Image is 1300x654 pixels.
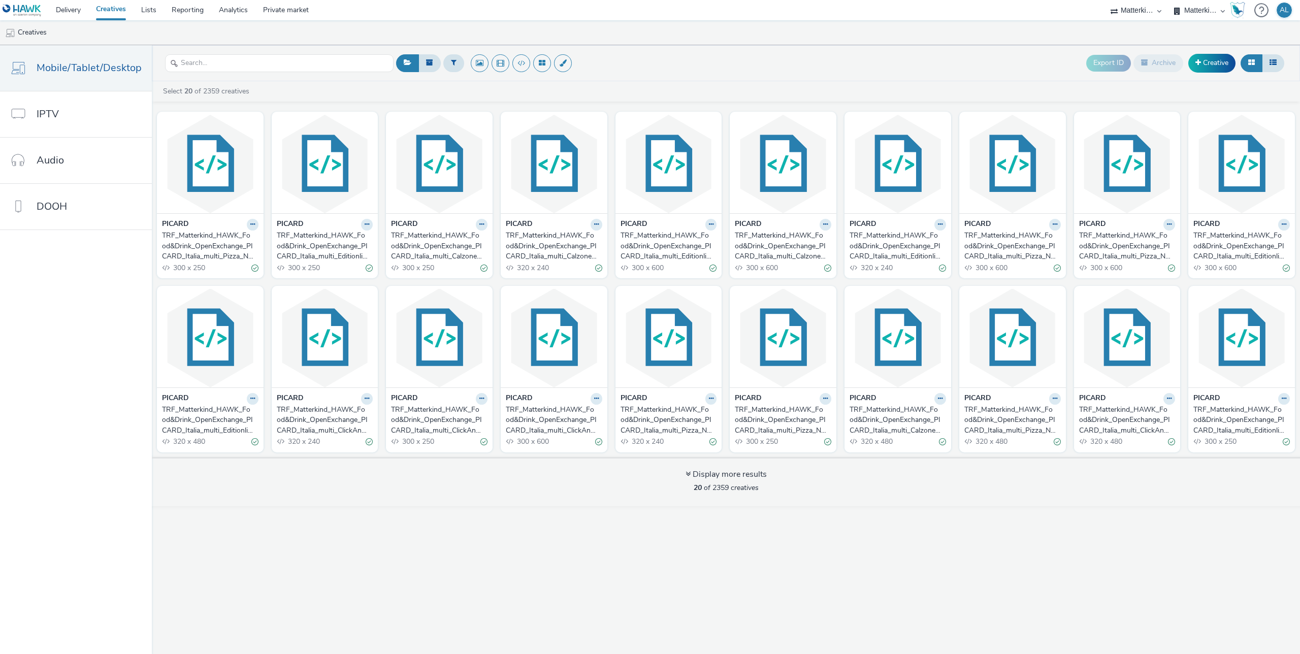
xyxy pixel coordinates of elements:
[709,437,717,447] div: Valid
[506,405,602,436] a: TRF_Matterkind_HAWK_Food&Drink_OpenExchange_PICARD_Italia_multi_ClickAndCollect_N/A-N/A_Display_3...
[274,288,376,387] img: TRF_Matterkind_HAWK_Food&Drink_OpenExchange_PICARD_Italia_multi_ClickAndCollect_N/A-N/A_Display_3...
[277,231,369,261] div: TRF_Matterkind_HAWK_Food&Drink_OpenExchange_PICARD_Italia_multi_Editionlimitee_N/A-IG-300x250_Dis...
[850,405,946,436] a: TRF_Matterkind_HAWK_Food&Drink_OpenExchange_PICARD_Italia_multi_Calzone_N/A-N/A_Display_320x480_D...
[1230,2,1245,18] img: Hawk Academy
[159,288,261,387] img: TRF_Matterkind_HAWK_Food&Drink_OpenExchange_PICARD_Italia_multi_Editionlimitee_N/A-N/A_Display_32...
[745,263,778,273] span: 300 x 600
[964,405,1057,436] div: TRF_Matterkind_HAWK_Food&Drink_OpenExchange_PICARD_Italia_multi_Pizza_N/A-N/A_Display_320x480_Dis...
[37,60,142,75] span: Mobile/Tablet/Desktop
[735,231,831,261] a: TRF_Matterkind_HAWK_Food&Drink_OpenExchange_PICARD_Italia_multi_Calzone_N/A-N/A_Display_Special_X...
[964,393,991,405] strong: PICARD
[1193,405,1290,436] a: TRF_Matterkind_HAWK_Food&Drink_OpenExchange_PICARD_Italia_multi_Editionlimitee_N/A-N/A_Display_30...
[506,219,533,231] strong: PICARD
[1283,263,1290,273] div: Valid
[824,263,831,273] div: Valid
[1193,219,1220,231] strong: PICARD
[962,288,1063,387] img: TRF_Matterkind_HAWK_Food&Drink_OpenExchange_PICARD_Italia_multi_Pizza_N/A-N/A_Display_320x480_Dis...
[1079,231,1176,261] a: TRF_Matterkind_HAWK_Food&Drink_OpenExchange_PICARD_Italia_multi_Pizza_N/A-N/A_Display_300x600_Dis...
[401,263,434,273] span: 300 x 250
[860,437,893,446] span: 320 x 480
[735,405,827,436] div: TRF_Matterkind_HAWK_Food&Drink_OpenExchange_PICARD_Italia_multi_Pizza_N/A-N/A_Display_300x250_Dis...
[735,393,762,405] strong: PICARD
[162,231,258,261] a: TRF_Matterkind_HAWK_Food&Drink_OpenExchange_PICARD_Italia_multi_Pizza_N/A-IG-300x250_Display_Spec...
[1077,288,1178,387] img: TRF_Matterkind_HAWK_Food&Drink_OpenExchange_PICARD_Italia_multi_ClickAndCollect_N/A-N/A_Display_3...
[735,405,831,436] a: TRF_Matterkind_HAWK_Food&Drink_OpenExchange_PICARD_Italia_multi_Pizza_N/A-N/A_Display_300x250_Dis...
[37,199,67,214] span: DOOH
[1204,263,1237,273] span: 300 x 600
[745,437,778,446] span: 300 x 250
[251,263,258,273] div: Valid
[709,263,717,273] div: Valid
[732,114,834,213] img: TRF_Matterkind_HAWK_Food&Drink_OpenExchange_PICARD_Italia_multi_Calzone_N/A-N/A_Display_Special_X...
[850,393,876,405] strong: PICARD
[732,288,834,387] img: TRF_Matterkind_HAWK_Food&Drink_OpenExchange_PICARD_Italia_multi_Pizza_N/A-N/A_Display_300x250_Dis...
[1193,231,1286,261] div: TRF_Matterkind_HAWK_Food&Drink_OpenExchange_PICARD_Italia_multi_Editionlimitee_N/A-N/A_Display_30...
[974,263,1007,273] span: 300 x 600
[735,219,762,231] strong: PICARD
[1193,405,1286,436] div: TRF_Matterkind_HAWK_Food&Drink_OpenExchange_PICARD_Italia_multi_Editionlimitee_N/A-N/A_Display_30...
[1079,405,1176,436] a: TRF_Matterkind_HAWK_Food&Drink_OpenExchange_PICARD_Italia_multi_ClickAndCollect_N/A-N/A_Display_3...
[480,263,487,273] div: Valid
[595,263,602,273] div: Valid
[391,393,418,405] strong: PICARD
[850,231,942,261] div: TRF_Matterkind_HAWK_Food&Drink_OpenExchange_PICARD_Italia_multi_Editionlimitee_N/A-N/A_Display_32...
[388,114,490,213] img: TRF_Matterkind_HAWK_Food&Drink_OpenExchange_PICARD_Italia_multi_Calzone_N/A-IG-300x250_Display_Sp...
[274,114,376,213] img: TRF_Matterkind_HAWK_Food&Drink_OpenExchange_PICARD_Italia_multi_Editionlimitee_N/A-IG-300x250_Dis...
[1079,219,1106,231] strong: PICARD
[277,405,369,436] div: TRF_Matterkind_HAWK_Food&Drink_OpenExchange_PICARD_Italia_multi_ClickAndCollect_N/A-N/A_Display_3...
[618,114,720,213] img: TRF_Matterkind_HAWK_Food&Drink_OpenExchange_PICARD_Italia_multi_Editionlimitee_N/A-N/A_Display_Sp...
[621,219,647,231] strong: PICARD
[621,405,713,436] div: TRF_Matterkind_HAWK_Food&Drink_OpenExchange_PICARD_Italia_multi_Pizza_N/A-N/A_Display_320x240_Dis...
[162,405,254,436] div: TRF_Matterkind_HAWK_Food&Drink_OpenExchange_PICARD_Italia_multi_Editionlimitee_N/A-N/A_Display_32...
[939,263,946,273] div: Valid
[1191,288,1292,387] img: TRF_Matterkind_HAWK_Food&Drink_OpenExchange_PICARD_Italia_multi_Editionlimitee_N/A-N/A_Display_30...
[1079,393,1106,405] strong: PICARD
[277,393,304,405] strong: PICARD
[503,114,605,213] img: TRF_Matterkind_HAWK_Food&Drink_OpenExchange_PICARD_Italia_multi_Calzone_N/A-N/A_Display_320x240_D...
[1191,114,1292,213] img: TRF_Matterkind_HAWK_Food&Drink_OpenExchange_PICARD_Italia_multi_Editionlimitee_N/A-N/A_Display_30...
[516,437,549,446] span: 300 x 600
[388,288,490,387] img: TRF_Matterkind_HAWK_Food&Drink_OpenExchange_PICARD_Italia_multi_ClickAndCollect_N/A-N/A_Display_3...
[172,437,205,446] span: 320 x 480
[506,231,602,261] a: TRF_Matterkind_HAWK_Food&Drink_OpenExchange_PICARD_Italia_multi_Calzone_N/A-N/A_Display_320x240_D...
[847,288,949,387] img: TRF_Matterkind_HAWK_Food&Drink_OpenExchange_PICARD_Italia_multi_Calzone_N/A-N/A_Display_320x480_D...
[287,437,320,446] span: 320 x 240
[631,263,664,273] span: 300 x 600
[964,405,1061,436] a: TRF_Matterkind_HAWK_Food&Drink_OpenExchange_PICARD_Italia_multi_Pizza_N/A-N/A_Display_320x480_Dis...
[1230,2,1249,18] a: Hawk Academy
[162,219,189,231] strong: PICARD
[850,405,942,436] div: TRF_Matterkind_HAWK_Food&Drink_OpenExchange_PICARD_Italia_multi_Calzone_N/A-N/A_Display_320x480_D...
[162,405,258,436] a: TRF_Matterkind_HAWK_Food&Drink_OpenExchange_PICARD_Italia_multi_Editionlimitee_N/A-N/A_Display_32...
[694,483,702,493] strong: 20
[964,231,1061,261] a: TRF_Matterkind_HAWK_Food&Drink_OpenExchange_PICARD_Italia_multi_Pizza_N/A-N/A_Display_Special_Xtr...
[506,405,598,436] div: TRF_Matterkind_HAWK_Food&Drink_OpenExchange_PICARD_Italia_multi_ClickAndCollect_N/A-N/A_Display_3...
[1280,3,1289,18] div: AL
[162,86,253,96] a: Select of 2359 creatives
[366,437,373,447] div: Valid
[1077,114,1178,213] img: TRF_Matterkind_HAWK_Food&Drink_OpenExchange_PICARD_Italia_multi_Pizza_N/A-N/A_Display_300x600_Dis...
[850,231,946,261] a: TRF_Matterkind_HAWK_Food&Drink_OpenExchange_PICARD_Italia_multi_Editionlimitee_N/A-N/A_Display_32...
[621,393,647,405] strong: PICARD
[1133,54,1183,72] button: Archive
[506,393,533,405] strong: PICARD
[159,114,261,213] img: TRF_Matterkind_HAWK_Food&Drink_OpenExchange_PICARD_Italia_multi_Pizza_N/A-IG-300x250_Display_Spec...
[1241,54,1262,72] button: Grid
[366,263,373,273] div: Valid
[1086,55,1131,71] button: Export ID
[162,393,189,405] strong: PICARD
[694,483,759,493] span: of 2359 creatives
[277,231,373,261] a: TRF_Matterkind_HAWK_Food&Drink_OpenExchange_PICARD_Italia_multi_Editionlimitee_N/A-IG-300x250_Dis...
[1054,263,1061,273] div: Valid
[1193,231,1290,261] a: TRF_Matterkind_HAWK_Food&Drink_OpenExchange_PICARD_Italia_multi_Editionlimitee_N/A-N/A_Display_30...
[162,231,254,261] div: TRF_Matterkind_HAWK_Food&Drink_OpenExchange_PICARD_Italia_multi_Pizza_N/A-IG-300x250_Display_Spec...
[962,114,1063,213] img: TRF_Matterkind_HAWK_Food&Drink_OpenExchange_PICARD_Italia_multi_Pizza_N/A-N/A_Display_Special_Xtr...
[165,54,394,72] input: Search...
[516,263,549,273] span: 320 x 240
[595,437,602,447] div: Valid
[1204,437,1237,446] span: 300 x 250
[1054,437,1061,447] div: Valid
[37,107,59,121] span: IPTV
[277,219,304,231] strong: PICARD
[391,231,487,261] a: TRF_Matterkind_HAWK_Food&Drink_OpenExchange_PICARD_Italia_multi_Calzone_N/A-IG-300x250_Display_Sp...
